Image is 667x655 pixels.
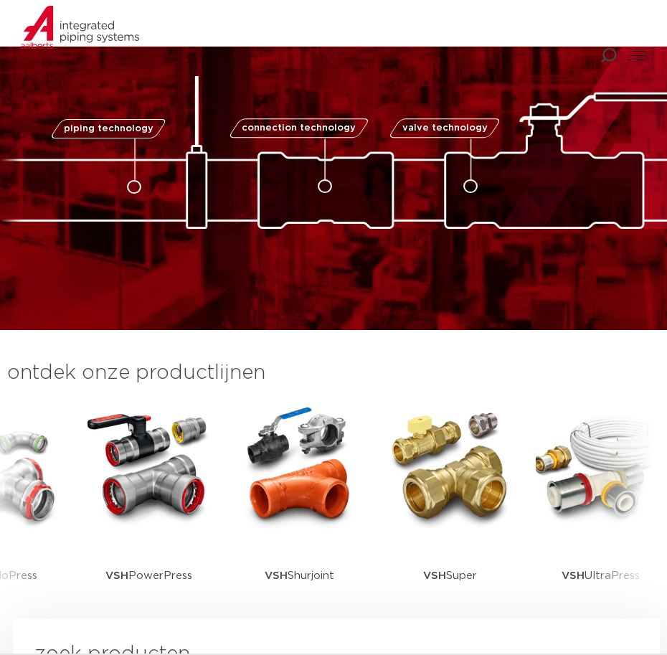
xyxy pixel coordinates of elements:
[105,531,192,621] p: PowerPress
[423,531,477,621] p: Super
[235,402,364,621] a: VSHShurjoint
[402,123,487,133] span: valve technology
[385,402,514,621] a: VSHSuper
[84,402,213,621] a: VSHPowerPress
[536,402,665,621] a: VSHUltraPress
[562,570,585,581] strong: VSH
[265,570,288,581] strong: VSH
[562,531,640,621] p: UltraPress
[423,570,446,581] strong: VSH
[63,124,153,133] span: piping technology
[265,531,334,621] p: Shurjoint
[7,359,631,387] h3: ontdek onze productlijnen
[242,123,356,133] span: connection technology
[105,570,128,581] strong: VSH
